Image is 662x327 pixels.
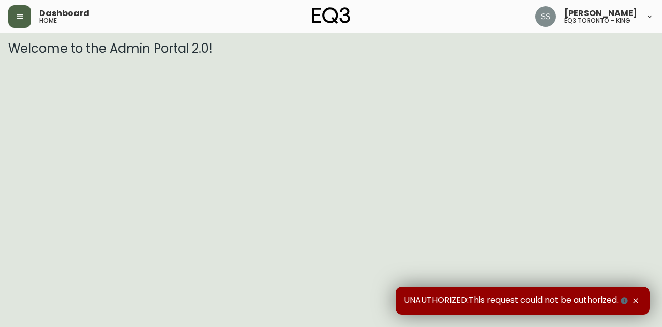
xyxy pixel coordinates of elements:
h3: Welcome to the Admin Portal 2.0! [8,41,654,56]
img: f1b6f2cda6f3b51f95337c5892ce6799 [535,6,556,27]
img: logo [312,7,350,24]
h5: eq3 toronto - king [564,18,630,24]
span: Dashboard [39,9,89,18]
h5: home [39,18,57,24]
span: [PERSON_NAME] [564,9,637,18]
span: UNAUTHORIZED:This request could not be authorized. [404,295,630,306]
